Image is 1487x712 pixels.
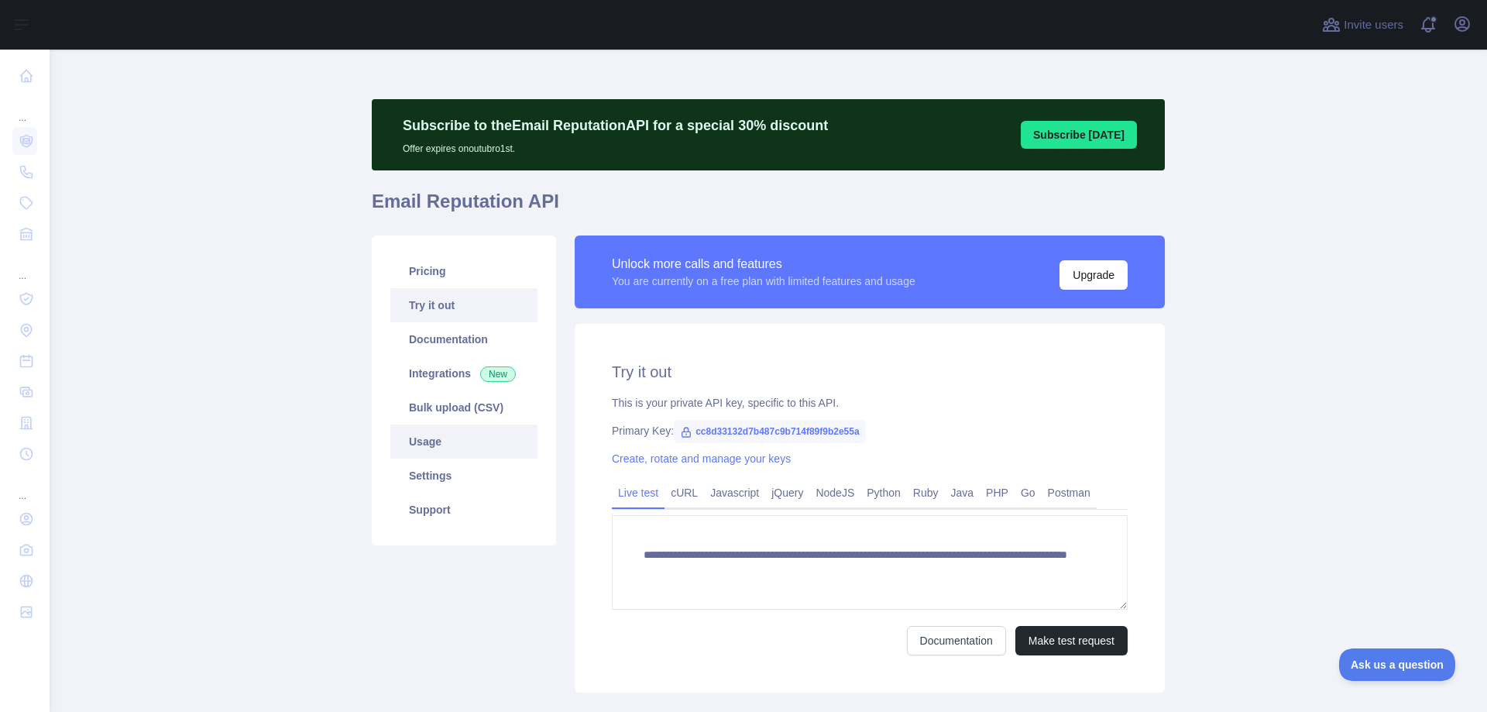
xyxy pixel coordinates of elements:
[390,459,537,493] a: Settings
[1059,260,1128,290] button: Upgrade
[612,255,915,273] div: Unlock more calls and features
[980,480,1015,505] a: PHP
[12,251,37,282] div: ...
[612,361,1128,383] h2: Try it out
[665,480,704,505] a: cURL
[765,480,809,505] a: jQuery
[907,480,945,505] a: Ruby
[1021,121,1137,149] button: Subscribe [DATE]
[480,366,516,382] span: New
[372,189,1165,226] h1: Email Reputation API
[1319,12,1406,37] button: Invite users
[612,452,791,465] a: Create, rotate and manage your keys
[612,423,1128,439] div: Primary Key:
[390,288,537,322] a: Try it out
[390,493,537,527] a: Support
[12,471,37,502] div: ...
[390,390,537,425] a: Bulk upload (CSV)
[390,322,537,356] a: Documentation
[390,356,537,390] a: Integrations New
[612,273,915,289] div: You are currently on a free plan with limited features and usage
[1042,480,1097,505] a: Postman
[809,480,860,505] a: NodeJS
[12,93,37,124] div: ...
[674,420,866,443] span: cc8d33132d7b487c9b714f89f9b2e55a
[612,480,665,505] a: Live test
[1015,480,1042,505] a: Go
[403,136,828,155] p: Offer expires on outubro 1st.
[907,626,1006,655] a: Documentation
[704,480,765,505] a: Javascript
[403,115,828,136] p: Subscribe to the Email Reputation API for a special 30 % discount
[1344,16,1403,34] span: Invite users
[390,254,537,288] a: Pricing
[390,425,537,459] a: Usage
[1339,648,1456,681] iframe: Toggle Customer Support
[945,480,980,505] a: Java
[860,480,907,505] a: Python
[612,395,1128,411] div: This is your private API key, specific to this API.
[1015,626,1128,655] button: Make test request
